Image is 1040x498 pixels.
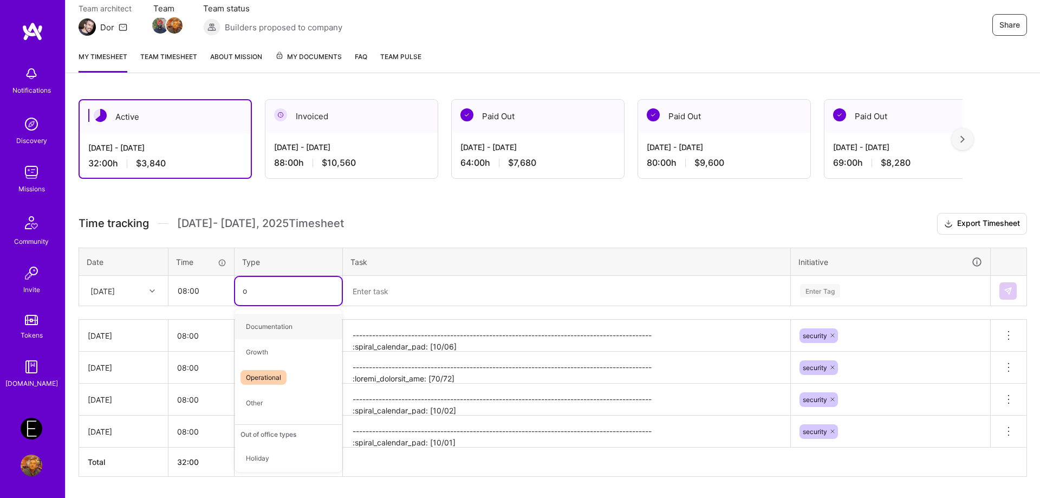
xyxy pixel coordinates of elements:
th: Type [235,248,343,276]
textarea: -------------------------------------------------------------------------------------------- :spi... [344,321,789,351]
img: Team Architect [79,18,96,36]
img: Endeavor: Onlocation Mobile/Security- 3338TSV275 [21,418,42,439]
img: Invite [21,262,42,284]
img: Paid Out [460,108,473,121]
span: Builders proposed to company [225,22,342,33]
input: HH:MM [168,417,234,446]
textarea: -------------------------------------------------------------------------------------------- :lor... [344,353,789,383]
img: Submit [1004,287,1012,295]
span: security [803,364,827,372]
input: HH:MM [168,353,234,382]
img: Team Member Avatar [152,17,168,34]
div: Paid Out [824,100,997,133]
i: icon Download [944,218,953,230]
div: Invite [23,284,40,295]
span: $10,560 [322,157,356,169]
a: Team Member Avatar [153,16,167,35]
img: tokens [25,315,38,325]
span: Team [153,3,181,14]
span: My Documents [275,51,342,63]
div: Initiative [798,256,983,268]
a: Endeavor: Onlocation Mobile/Security- 3338TSV275 [18,418,45,439]
span: Documentation [240,319,298,334]
span: Share [999,20,1020,30]
img: Builders proposed to company [203,18,220,36]
div: Tokens [21,329,43,341]
span: Team architect [79,3,132,14]
input: HH:MM [168,385,234,414]
a: Team Member Avatar [167,16,181,35]
a: User Avatar [18,455,45,476]
span: Team status [203,3,342,14]
a: My timesheet [79,51,127,73]
a: My Documents [275,51,342,73]
img: teamwork [21,161,42,183]
div: 69:00 h [833,157,988,169]
span: Time tracking [79,217,149,230]
span: security [803,332,827,340]
div: [DATE] [88,394,159,405]
textarea: -------------------------------------------------------------------------------------------- :spi... [344,385,789,415]
div: Discovery [16,135,47,146]
div: Community [14,236,49,247]
img: logo [22,22,43,41]
span: security [803,396,827,404]
div: Notifications [12,85,51,96]
img: User Avatar [21,455,42,476]
img: Team Member Avatar [166,17,183,34]
div: [DATE] [88,426,159,437]
span: Team Pulse [380,53,421,61]
div: Time [176,256,226,268]
span: $7,680 [508,157,536,169]
div: Paid Out [452,100,624,133]
a: About Mission [210,51,262,73]
img: Paid Out [647,108,660,121]
div: 88:00 h [274,157,429,169]
div: [DOMAIN_NAME] [5,378,58,389]
span: Operational [240,370,287,385]
div: [DATE] - [DATE] [460,141,615,153]
img: Invoiced [274,108,287,121]
div: Invoiced [265,100,438,133]
div: Active [80,100,251,133]
div: [DATE] - [DATE] [833,141,988,153]
a: Team Pulse [380,51,421,73]
span: [DATE] - [DATE] , 2025 Timesheet [177,217,344,230]
th: 32:00 [168,448,235,477]
span: Other [240,396,268,410]
th: Total [79,448,168,477]
div: Enter Tag [800,282,840,299]
div: 64:00 h [460,157,615,169]
div: [DATE] - [DATE] [88,142,242,153]
button: Export Timesheet [937,213,1027,235]
div: [DATE] [88,330,159,341]
a: FAQ [355,51,367,73]
i: icon Chevron [149,288,155,294]
div: Dor [100,22,114,33]
span: $9,600 [694,157,724,169]
input: HH:MM [169,276,233,305]
span: $8,280 [881,157,911,169]
th: Date [79,248,168,276]
img: Active [94,109,107,122]
div: [DATE] [88,362,159,373]
div: 32:00 h [88,158,242,169]
img: bell [21,63,42,85]
th: Task [343,248,791,276]
div: Paid Out [638,100,810,133]
div: Missions [18,183,45,195]
span: $3,840 [136,158,166,169]
span: Holiday [240,451,275,465]
i: icon Mail [119,23,127,31]
span: security [803,428,827,436]
a: Team timesheet [140,51,197,73]
div: [DATE] [90,285,115,296]
div: [DATE] - [DATE] [647,141,802,153]
img: guide book [21,356,42,378]
div: Out of office types [235,424,342,444]
img: discovery [21,113,42,135]
input: HH:MM [168,321,234,350]
span: Growth [240,345,274,359]
img: Paid Out [833,108,846,121]
textarea: -------------------------------------------------------------------------------------------- :spi... [344,417,789,447]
